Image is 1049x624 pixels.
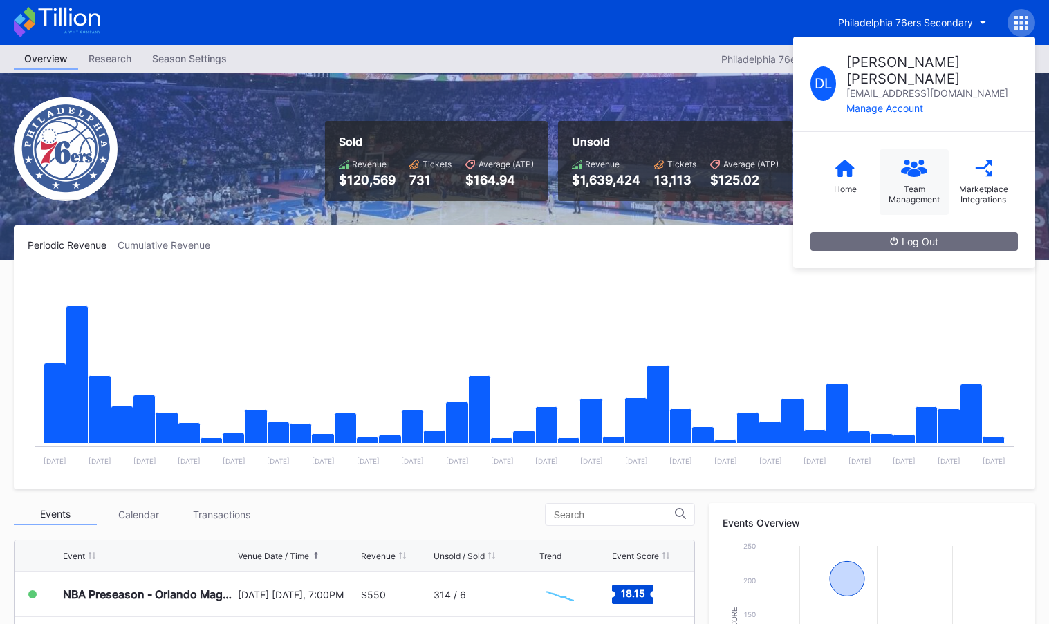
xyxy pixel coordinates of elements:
div: Trend [539,551,561,561]
text: [DATE] [938,457,960,465]
a: Research [78,48,142,70]
text: [DATE] [535,457,558,465]
div: Sold [339,135,534,149]
div: Transactions [180,504,263,525]
div: Periodic Revenue [28,239,118,251]
div: Team Management [886,184,942,205]
text: [DATE] [401,457,424,465]
div: $164.94 [465,173,534,187]
div: Manage Account [846,102,1018,114]
div: 13,113 [654,173,696,187]
div: [EMAIL_ADDRESS][DOMAIN_NAME] [846,87,1018,99]
a: Overview [14,48,78,70]
text: 200 [743,576,756,585]
text: 150 [744,610,756,618]
div: Events Overview [723,517,1021,529]
div: Calendar [97,504,180,525]
text: [DATE] [44,457,66,465]
button: Philadelphia 76ers Secondary 2025 [714,50,903,68]
div: $1,639,424 [572,173,640,187]
div: Event [63,551,85,561]
text: [DATE] [893,457,916,465]
img: Philadelphia_76ers.png [14,97,118,201]
div: D L [810,66,836,101]
div: Revenue [361,551,396,561]
div: 731 [409,173,452,187]
text: [DATE] [669,457,692,465]
text: [DATE] [759,457,782,465]
div: Research [78,48,142,68]
text: 18.15 [620,587,644,599]
text: [DATE] [133,457,156,465]
text: [DATE] [312,457,335,465]
div: Marketplace Integrations [956,184,1011,205]
svg: Chart title [539,577,581,612]
div: NBA Preseason - Orlando Magic at Philadelphia 76ers [63,587,234,601]
div: Philadelphia 76ers Secondary [838,17,973,28]
text: 250 [743,542,756,550]
text: [DATE] [804,457,826,465]
text: [DATE] [580,457,603,465]
div: Unsold / Sold [434,551,485,561]
div: Venue Date / Time [238,551,309,561]
text: [DATE] [446,457,469,465]
div: [PERSON_NAME] [PERSON_NAME] [846,54,1018,87]
div: Tickets [423,159,452,169]
text: [DATE] [223,457,245,465]
text: [DATE] [491,457,514,465]
text: [DATE] [848,457,871,465]
text: [DATE] [983,457,1005,465]
text: [DATE] [714,457,737,465]
div: Revenue [352,159,387,169]
div: $125.02 [710,173,779,187]
div: Philadelphia 76ers Secondary 2025 [721,53,882,65]
div: Average (ATP) [723,159,779,169]
text: [DATE] [267,457,290,465]
button: Philadelphia 76ers Secondary [828,10,997,35]
text: [DATE] [357,457,380,465]
text: [DATE] [178,457,201,465]
div: $120,569 [339,173,396,187]
input: Search [554,509,675,520]
div: 314 / 6 [434,589,466,601]
div: Log Out [890,236,938,247]
button: Log Out [810,232,1018,251]
a: Season Settings [142,48,237,70]
div: [DATE] [DATE], 7:00PM [238,589,358,601]
svg: Chart title [28,268,1021,475]
div: Season Settings [142,48,237,68]
div: Cumulative Revenue [118,239,221,251]
div: $550 [361,589,386,601]
div: Average (ATP) [479,159,534,169]
div: Event Score [612,551,659,561]
div: Home [834,184,857,194]
div: Events [14,504,97,525]
text: [DATE] [625,457,648,465]
div: Unsold [572,135,779,149]
text: [DATE] [89,457,111,465]
div: Tickets [667,159,696,169]
div: Revenue [585,159,620,169]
